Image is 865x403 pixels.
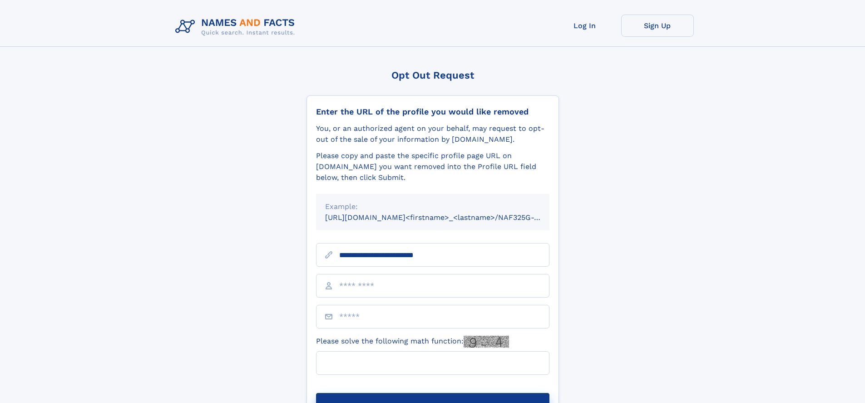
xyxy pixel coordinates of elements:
a: Log In [549,15,621,37]
div: Opt Out Request [306,70,559,81]
small: [URL][DOMAIN_NAME]<firstname>_<lastname>/NAF325G-xxxxxxxx [325,213,567,222]
div: You, or an authorized agent on your behalf, may request to opt-out of the sale of your informatio... [316,123,549,145]
div: Enter the URL of the profile you would like removed [316,107,549,117]
div: Please copy and paste the specific profile page URL on [DOMAIN_NAME] you want removed into the Pr... [316,150,549,183]
label: Please solve the following math function: [316,336,509,348]
div: Example: [325,201,540,212]
img: Logo Names and Facts [172,15,302,39]
a: Sign Up [621,15,694,37]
